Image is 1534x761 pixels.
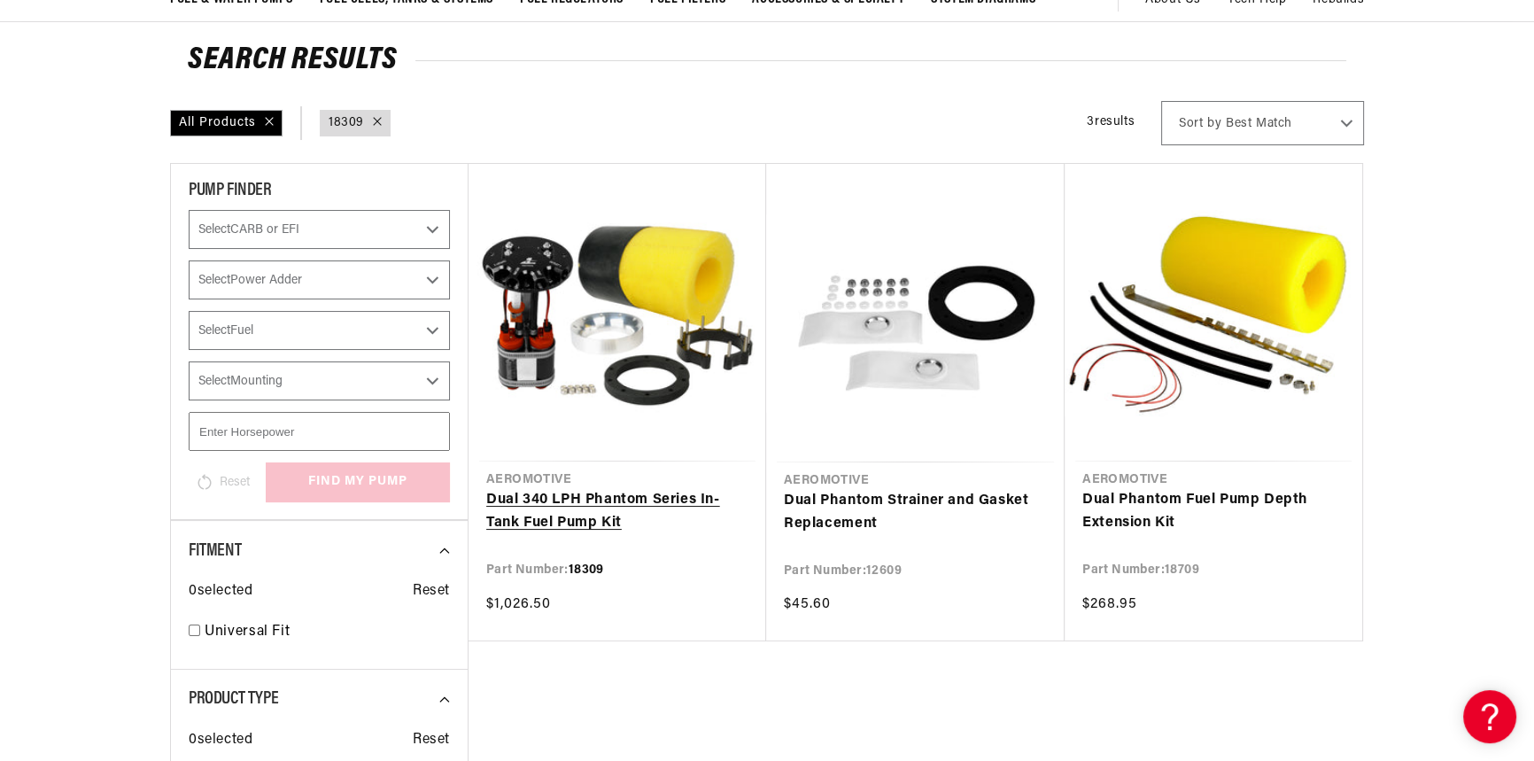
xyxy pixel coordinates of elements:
a: 18309 [329,113,364,133]
span: 0 selected [189,580,252,603]
span: Reset [413,729,450,752]
a: Dual Phantom Strainer and Gasket Replacement [784,490,1047,535]
span: 3 results [1087,115,1135,128]
span: PUMP FINDER [189,182,272,199]
input: Enter Horsepower [189,412,450,451]
a: Dual 340 LPH Phantom Series In-Tank Fuel Pump Kit [486,489,748,534]
span: Fitment [189,542,241,560]
h2: Search Results [188,47,1346,75]
select: CARB or EFI [189,210,450,249]
select: Power Adder [189,260,450,299]
span: Product Type [189,690,278,708]
span: 0 selected [189,729,252,752]
span: Reset [413,580,450,603]
select: Sort by [1161,101,1364,145]
select: Fuel [189,311,450,350]
a: Universal Fit [205,621,450,644]
select: Mounting [189,361,450,400]
span: Sort by [1179,115,1221,133]
div: All Products [170,110,283,136]
a: Dual Phantom Fuel Pump Depth Extension Kit [1082,489,1344,534]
